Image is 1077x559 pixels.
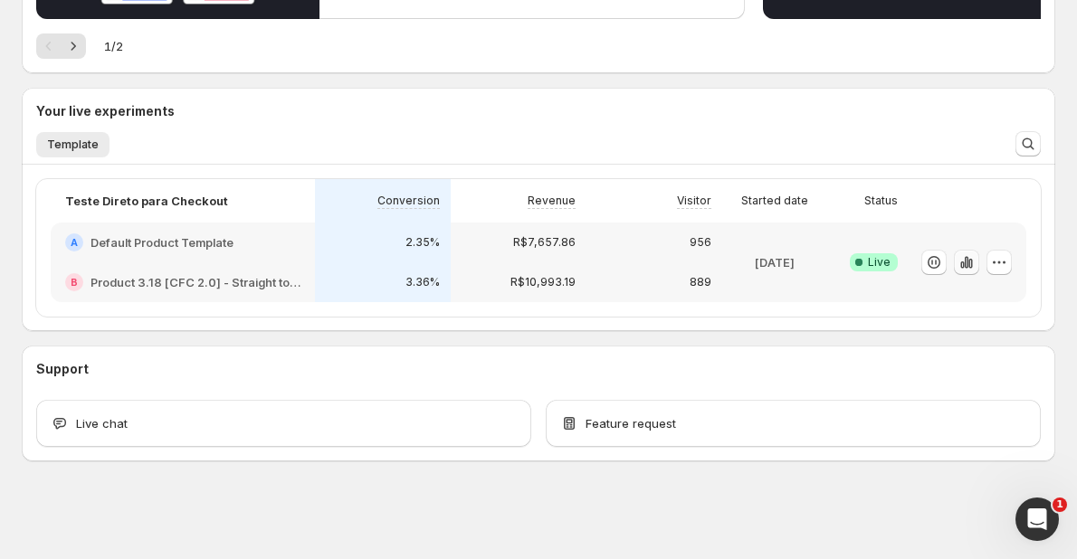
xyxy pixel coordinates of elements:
[71,237,78,248] h2: A
[586,414,676,432] span: Feature request
[690,235,711,250] p: 956
[510,275,576,289] p: R$10,993.19
[741,194,808,208] p: Started date
[91,273,300,291] h2: Product 3.18 [CFC 2.0] - Straight to Checkout
[528,194,576,208] p: Revenue
[76,414,128,432] span: Live chat
[755,253,795,271] p: [DATE]
[65,192,228,210] p: Teste Direto para Checkout
[104,37,123,55] span: 1 / 2
[1015,131,1041,156] button: Search and filter results
[1015,497,1059,541] iframe: Intercom live chat
[690,275,711,289] p: 889
[61,33,86,59] button: Next
[868,255,891,270] span: Live
[71,277,78,288] h2: B
[1053,497,1067,512] span: 1
[677,194,711,208] p: Visitor
[513,235,576,250] p: R$7,657.86
[36,33,86,59] nav: Pagination
[377,194,440,208] p: Conversion
[864,194,898,208] p: Status
[405,235,440,250] p: 2.35%
[47,137,99,152] span: Template
[36,102,175,120] h3: Your live experiments
[91,233,234,251] h2: Default Product Template
[405,275,440,289] p: 3.36%
[36,360,89,378] h3: Support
